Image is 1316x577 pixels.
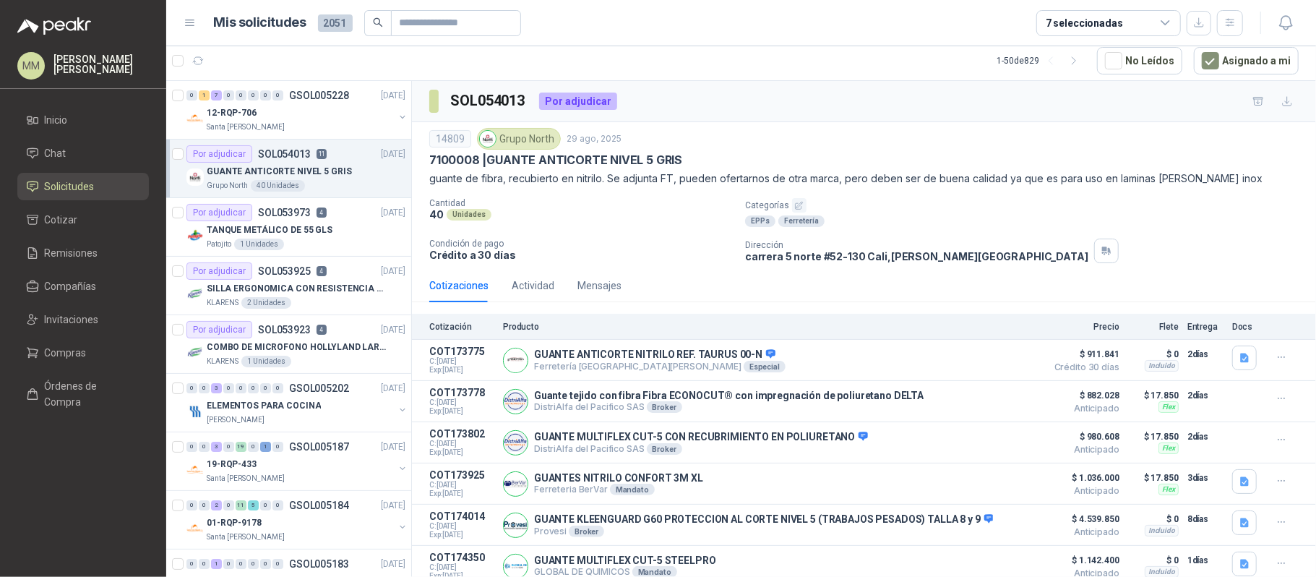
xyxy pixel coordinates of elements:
div: 1 Unidades [234,239,284,250]
img: Company Logo [186,110,204,127]
div: Por adjudicar [186,204,252,221]
span: C: [DATE] [429,481,494,490]
p: KLARENS [207,356,238,367]
p: [DATE] [381,206,405,220]
img: Company Logo [504,472,528,496]
p: GSOL005184 [289,500,349,510]
span: $ 882.028 [1047,387,1119,404]
span: C: [DATE] [429,398,494,407]
p: [DATE] [381,382,405,396]
div: Por adjudicar [186,262,252,280]
p: guante de fibra, recubierto en nitrilo. Se adjunta FT, pueden ofertarnos de otra marca, pero debe... [429,171,1299,187]
p: 11 [317,149,327,159]
div: 1 [199,90,210,101]
a: Inicio [17,106,149,134]
span: 2051 [318,14,353,32]
div: Incluido [1145,525,1179,537]
p: ELEMENTOS PARA COCINA [207,399,321,413]
div: 0 [260,500,271,510]
p: GUANTE MULTIFLEX CUT-5 STEELPRO [534,555,716,566]
a: 0 0 2 0 11 5 0 0 GSOL005184[DATE] Company Logo01-RQP-9178Santa [PERSON_NAME] [186,497,408,543]
p: 3 días [1187,469,1223,487]
div: Especial [744,361,786,372]
p: 2 días [1187,428,1223,445]
div: Actividad [512,278,554,294]
div: 0 [260,559,271,569]
span: Órdenes de Compra [45,378,135,410]
div: 0 [199,500,210,510]
span: C: [DATE] [429,440,494,448]
div: 19 [236,442,246,452]
div: 1 - 50 de 829 [997,49,1085,72]
p: SILLA ERGONOMICA CON RESISTENCIA A 150KG [207,282,387,296]
div: 0 [248,559,259,569]
div: 0 [199,383,210,393]
div: 0 [223,559,234,569]
p: Santa [PERSON_NAME] [207,121,285,133]
div: 0 [199,442,210,452]
p: 7100008 | GUANTE ANTICORTE NIVEL 5 GRIS [429,153,682,168]
a: Por adjudicarSOL0539254[DATE] Company LogoSILLA ERGONOMICA CON RESISTENCIA A 150KGKLARENS2 Unidades [166,257,411,315]
div: 2 [211,500,222,510]
p: [DATE] [381,265,405,278]
span: Solicitudes [45,179,95,195]
p: carrera 5 norte #52-130 Cali , [PERSON_NAME][GEOGRAPHIC_DATA] [745,250,1088,262]
p: $ 0 [1128,510,1179,528]
span: $ 4.539.850 [1047,510,1119,528]
p: 2 días [1187,346,1223,363]
div: 7 seleccionadas [1046,15,1123,31]
div: 7 [211,90,222,101]
p: Ferretería [GEOGRAPHIC_DATA][PERSON_NAME] [534,361,786,372]
p: COT173802 [429,428,494,440]
a: Compañías [17,273,149,300]
p: Producto [503,322,1038,332]
div: 0 [248,383,259,393]
div: 0 [223,500,234,510]
p: $ 17.850 [1128,428,1179,445]
p: 4 [317,208,327,218]
p: SOL054013 [258,149,311,159]
div: 0 [248,442,259,452]
div: 0 [186,500,197,510]
div: Broker [647,401,682,413]
div: 0 [199,559,210,569]
p: [PERSON_NAME] [207,414,265,426]
div: Cotizaciones [429,278,489,294]
div: 5 [248,500,259,510]
p: $ 17.850 [1128,469,1179,487]
p: COT173778 [429,387,494,398]
div: 0 [223,442,234,452]
span: Anticipado [1047,404,1119,413]
p: COMBO DE MICROFONO HOLLYLAND LARK M2 [207,341,387,354]
div: 0 [186,559,197,569]
div: Flex [1158,484,1179,495]
div: 0 [260,383,271,393]
div: Grupo North [477,128,561,150]
div: 0 [272,442,283,452]
span: Exp: [DATE] [429,366,494,375]
p: GSOL005187 [289,442,349,452]
div: 0 [272,559,283,569]
div: 0 [236,559,246,569]
p: GSOL005202 [289,383,349,393]
p: SOL053923 [258,325,311,335]
p: COT174014 [429,510,494,522]
div: 0 [186,90,197,101]
p: SOL053973 [258,208,311,218]
div: Unidades [447,209,491,221]
div: Flex [1158,401,1179,413]
p: 12-RQP-706 [207,106,257,120]
button: No Leídos [1097,47,1182,74]
span: Remisiones [45,245,98,261]
p: Condición de pago [429,239,734,249]
p: $ 17.850 [1128,387,1179,404]
p: GSOL005228 [289,90,349,101]
img: Company Logo [186,286,204,303]
div: Flex [1158,443,1179,454]
div: 1 [211,559,222,569]
p: [DATE] [381,440,405,454]
span: Chat [45,145,66,161]
h3: SOL054013 [450,90,528,112]
a: Compras [17,339,149,367]
div: 0 [260,90,271,101]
